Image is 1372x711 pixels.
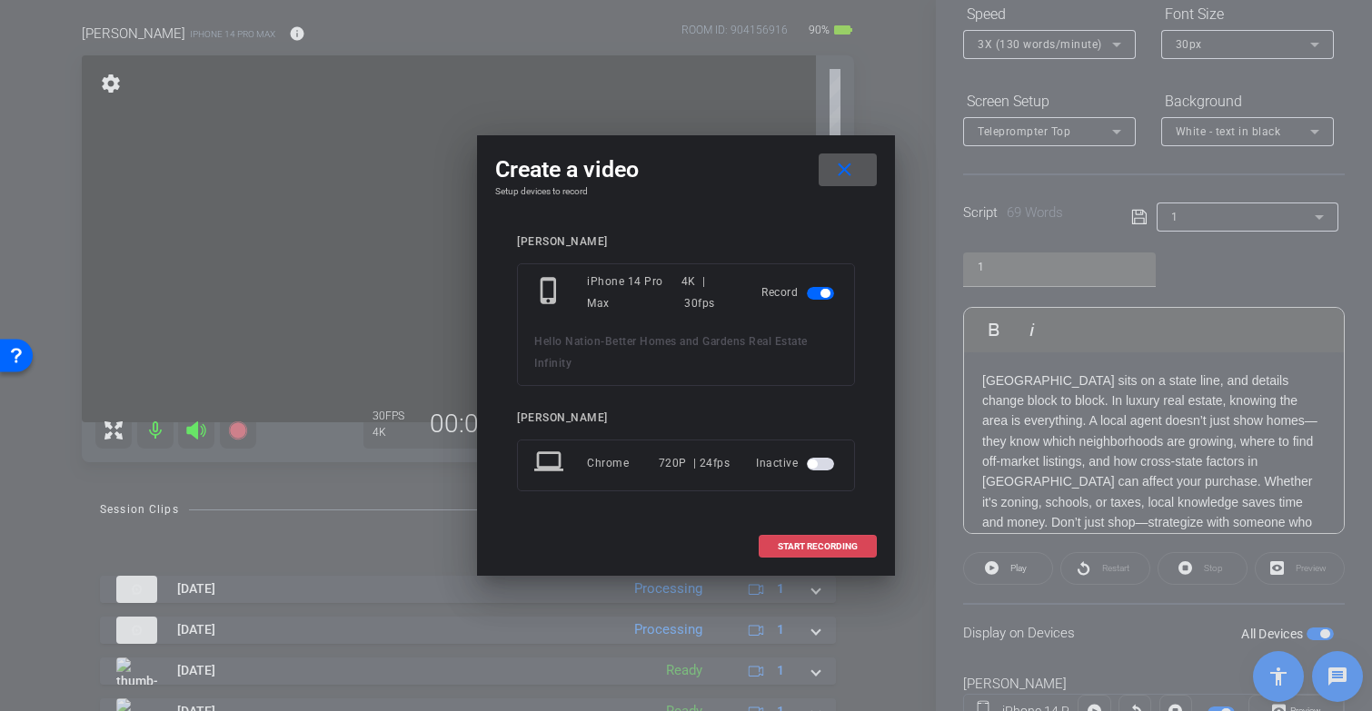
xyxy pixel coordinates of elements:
span: START RECORDING [778,542,858,551]
button: START RECORDING [759,535,877,558]
div: [PERSON_NAME] [517,235,855,249]
span: - [601,335,605,348]
div: Create a video [495,153,877,186]
mat-icon: close [833,159,856,182]
div: 720P | 24fps [659,447,731,479]
mat-icon: phone_iphone [534,276,567,309]
span: Better Homes and Gardens Real Estate Infinity [534,335,808,370]
div: [PERSON_NAME] [517,411,855,425]
span: Hello Nation [534,335,601,348]
div: Record [761,271,838,314]
h4: Setup devices to record [495,186,877,197]
div: 4K | 30fps [681,271,735,314]
div: Chrome [587,447,659,479]
div: iPhone 14 Pro Max [587,271,681,314]
div: Inactive [756,447,838,479]
mat-icon: laptop [534,447,567,479]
